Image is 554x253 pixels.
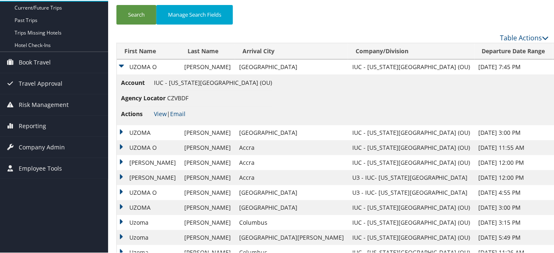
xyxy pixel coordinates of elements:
[180,229,235,244] td: [PERSON_NAME]
[348,214,475,229] td: IUC - [US_STATE][GEOGRAPHIC_DATA] (OU)
[117,169,180,184] td: [PERSON_NAME]
[117,229,180,244] td: Uzoma
[475,184,553,199] td: [DATE] 4:55 PM
[475,59,553,74] td: [DATE] 7:45 PM
[180,169,235,184] td: [PERSON_NAME]
[180,139,235,154] td: [PERSON_NAME]
[500,32,549,42] a: Table Actions
[121,93,166,102] span: Agency Locator
[170,109,185,117] a: Email
[19,51,51,72] span: Book Travel
[117,124,180,139] td: UZOMA
[235,42,348,59] th: Arrival City: activate to sort column ascending
[475,42,553,59] th: Departure Date Range: activate to sort column ascending
[117,214,180,229] td: Uzoma
[475,229,553,244] td: [DATE] 5:49 PM
[180,199,235,214] td: [PERSON_NAME]
[235,229,348,244] td: [GEOGRAPHIC_DATA][PERSON_NAME]
[167,93,188,101] span: CZVBDF
[348,139,475,154] td: IUC - [US_STATE][GEOGRAPHIC_DATA] (OU)
[180,214,235,229] td: [PERSON_NAME]
[19,115,46,136] span: Reporting
[475,124,553,139] td: [DATE] 3:00 PM
[475,214,553,229] td: [DATE] 3:15 PM
[475,139,553,154] td: [DATE] 11:55 AM
[348,59,475,74] td: IUC - [US_STATE][GEOGRAPHIC_DATA] (OU)
[348,169,475,184] td: U3 - IUC- [US_STATE][GEOGRAPHIC_DATA]
[180,59,235,74] td: [PERSON_NAME]
[19,136,65,157] span: Company Admin
[348,42,475,59] th: Company/Division
[180,42,235,59] th: Last Name: activate to sort column ascending
[19,157,62,178] span: Employee Tools
[475,169,553,184] td: [DATE] 12:00 PM
[475,154,553,169] td: [DATE] 12:00 PM
[235,169,348,184] td: Accra
[348,199,475,214] td: IUC - [US_STATE][GEOGRAPHIC_DATA] (OU)
[117,199,180,214] td: UZOMA
[121,77,152,87] span: Account
[180,184,235,199] td: [PERSON_NAME]
[180,124,235,139] td: [PERSON_NAME]
[348,184,475,199] td: U3 - IUC- [US_STATE][GEOGRAPHIC_DATA]
[116,4,156,24] button: Search
[235,154,348,169] td: Accra
[154,109,185,117] span: |
[235,124,348,139] td: [GEOGRAPHIC_DATA]
[154,78,272,86] span: IUC - [US_STATE][GEOGRAPHIC_DATA] (OU)
[348,229,475,244] td: IUC - [US_STATE][GEOGRAPHIC_DATA] (OU)
[235,199,348,214] td: [GEOGRAPHIC_DATA]
[235,59,348,74] td: [GEOGRAPHIC_DATA]
[117,42,180,59] th: First Name: activate to sort column ascending
[180,154,235,169] td: [PERSON_NAME]
[235,184,348,199] td: [GEOGRAPHIC_DATA]
[121,109,152,118] span: Actions
[156,4,233,24] button: Manage Search Fields
[235,139,348,154] td: Accra
[235,214,348,229] td: Columbus
[117,184,180,199] td: UZOMA O
[19,94,69,114] span: Risk Management
[348,154,475,169] td: IUC - [US_STATE][GEOGRAPHIC_DATA] (OU)
[348,124,475,139] td: IUC - [US_STATE][GEOGRAPHIC_DATA] (OU)
[117,139,180,154] td: UZOMA O
[117,59,180,74] td: UZOMA O
[117,154,180,169] td: [PERSON_NAME]
[19,72,62,93] span: Travel Approval
[154,109,167,117] a: View
[475,199,553,214] td: [DATE] 3:00 PM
